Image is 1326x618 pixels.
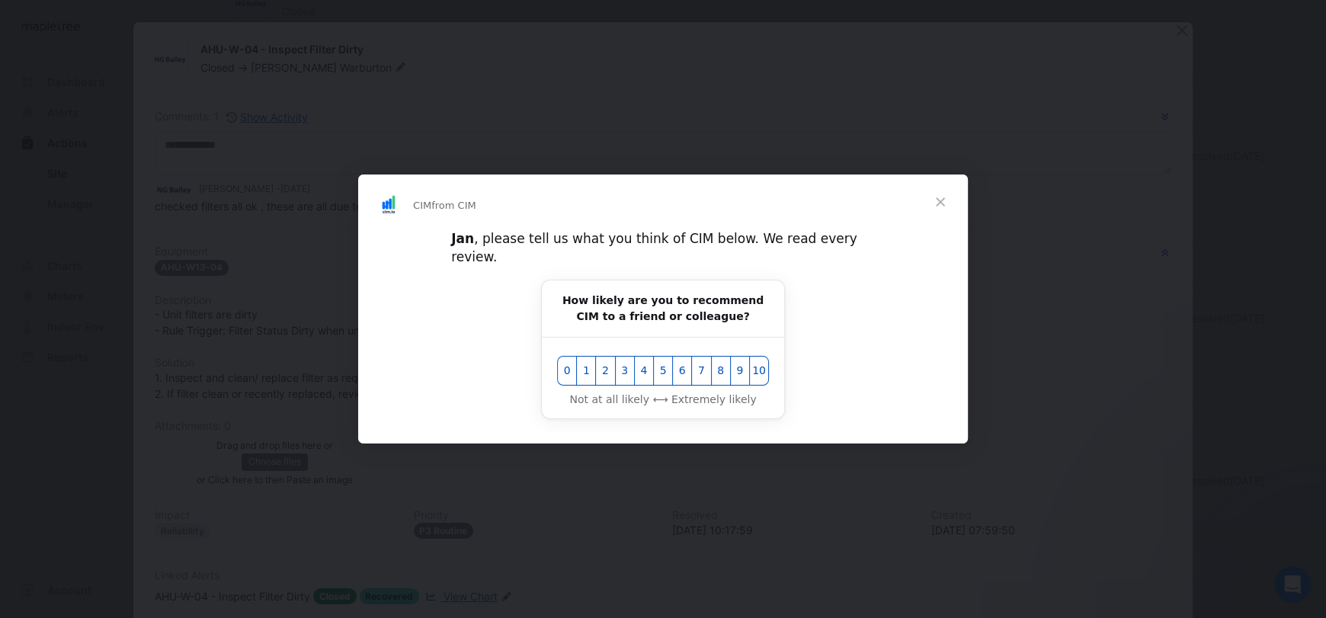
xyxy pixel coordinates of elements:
button: 10 [749,356,769,386]
button: 3 [615,356,634,386]
span: 6 [674,363,690,379]
b: How likely are you to recommend CIM to a friend or colleague? [562,294,764,322]
button: 1 [576,356,595,386]
button: 4 [634,356,653,386]
span: 0 [559,363,575,379]
span: 3 [617,363,633,379]
button: 9 [730,356,749,386]
span: 7 [693,363,709,379]
span: 8 [713,363,729,379]
span: 10 [751,363,767,379]
img: Profile image for CIM [376,193,401,217]
button: 7 [691,356,710,386]
button: 5 [653,356,672,386]
div: , please tell us what you think of CIM below. We read every review. [451,230,875,267]
b: Jan [451,231,474,246]
span: Close [913,175,968,229]
span: from CIM [431,200,476,211]
span: 2 [597,363,613,379]
span: 5 [655,363,671,379]
span: CIM [413,200,431,211]
div: Not at all likely ⟷ Extremely likely [557,392,769,408]
span: 4 [636,363,652,379]
button: 8 [711,356,730,386]
button: 0 [557,356,576,386]
button: 2 [595,356,614,386]
span: 1 [578,363,594,379]
span: 9 [732,363,748,379]
button: 6 [672,356,691,386]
